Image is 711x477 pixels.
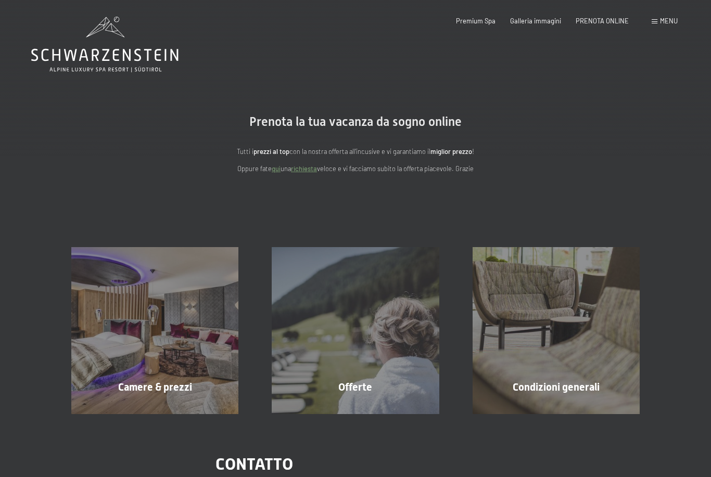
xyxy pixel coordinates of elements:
[118,381,192,393] span: Camere & prezzi
[430,147,472,156] strong: miglior prezzo
[272,164,281,173] a: quì
[147,146,564,157] p: Tutti i con la nostra offerta all'incusive e vi garantiamo il !
[456,17,496,25] a: Premium Spa
[291,164,317,173] a: richiesta
[253,147,289,156] strong: prezzi al top
[255,247,455,414] a: Vacanze in Trentino Alto Adige all'Hotel Schwarzenstein Offerte
[513,381,600,393] span: Condizioni generali
[510,17,561,25] a: Galleria immagini
[147,163,564,174] p: Oppure fate una veloce e vi facciamo subito la offerta piacevole. Grazie
[660,17,678,25] span: Menu
[338,381,372,393] span: Offerte
[215,454,293,474] span: Contatto
[249,114,462,129] span: Prenota la tua vacanza da sogno online
[456,247,656,414] a: Vacanze in Trentino Alto Adige all'Hotel Schwarzenstein Condizioni generali
[55,247,255,414] a: Vacanze in Trentino Alto Adige all'Hotel Schwarzenstein Camere & prezzi
[576,17,629,25] a: PRENOTA ONLINE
